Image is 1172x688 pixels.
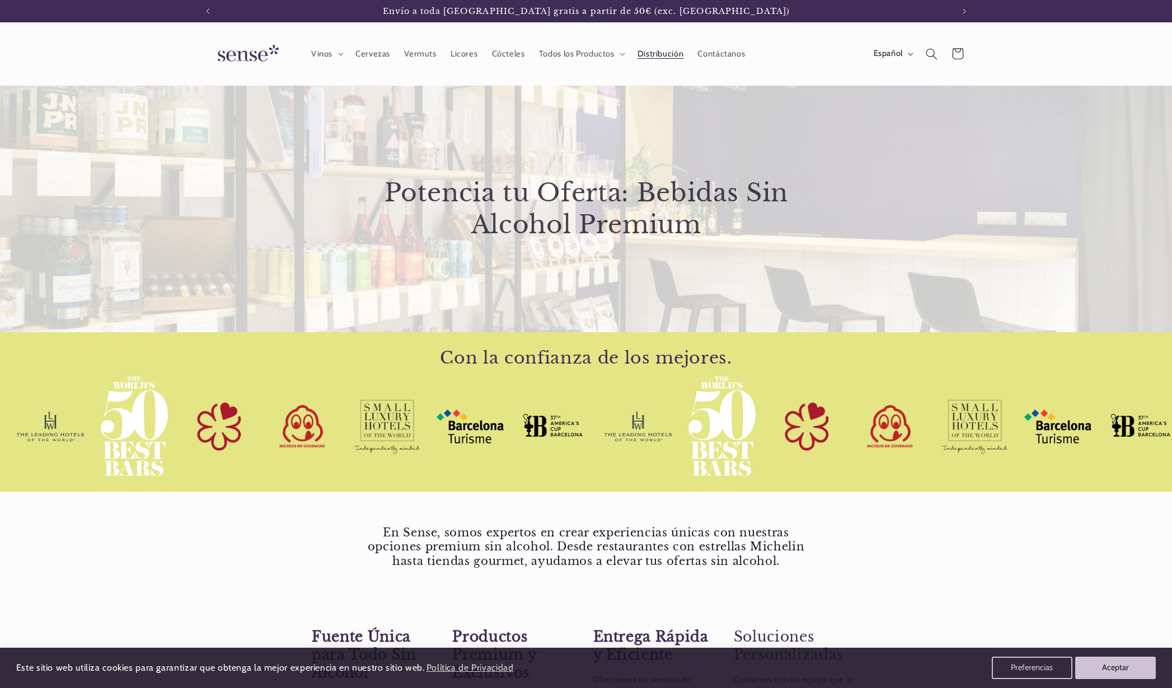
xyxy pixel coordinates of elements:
[691,41,752,66] a: Contáctanos
[630,41,691,66] a: Distribución
[311,49,332,59] span: Vinos
[345,177,827,241] h2: Potencia tu Oferta: Bebidas Sin Alcohol Premium
[16,662,425,673] span: Este sitio web utiliza cookies para garantizar que obtenga la mejor experiencia en nuestro sitio ...
[404,49,436,59] span: Vermuts
[397,41,444,66] a: Vermuts
[485,41,532,66] a: Cócteles
[874,48,903,60] span: Español
[492,49,525,59] span: Cócteles
[443,41,485,66] a: Licores
[312,628,416,681] strong: Fuente Única para Todo Sin Alcohol
[268,400,335,452] img: MichelinBibGourmandAlcoholFree
[424,658,515,678] a: Política de Privacidad (opens in a new tab)
[1075,657,1156,679] button: Aceptar
[304,41,348,66] summary: Vinos
[532,41,630,66] summary: Todos los Productos
[383,6,790,16] span: Envío a toda [GEOGRAPHIC_DATA] gratis a partir de 50€ (exc. [GEOGRAPHIC_DATA])
[539,49,615,59] span: Todos los Productos
[772,394,839,459] img: Michelin Star Alcohol Free
[357,526,815,568] h3: En Sense, somos expertos en crear experiencias únicas con nuestras opciones premium sin alcohol. ...
[734,628,860,664] h4: Soluciones Personalizadas
[451,49,477,59] span: Licores
[348,41,397,66] a: Cervezas
[452,628,536,681] strong: Productos Premium y Exclusivos
[918,41,944,67] summary: Búsqueda
[200,34,293,74] a: Sense
[184,394,251,459] img: Michelin Star Alcohol Free
[204,38,288,70] img: Sense
[637,49,684,59] span: Distribución
[697,49,745,59] span: Contáctanos
[593,628,709,663] strong: Entrega Rápida y Eficiente
[992,657,1072,679] button: Preferencias
[355,49,390,59] span: Cervezas
[856,400,923,452] img: MichelinBibGourmandAlcoholFree
[866,43,918,65] button: Español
